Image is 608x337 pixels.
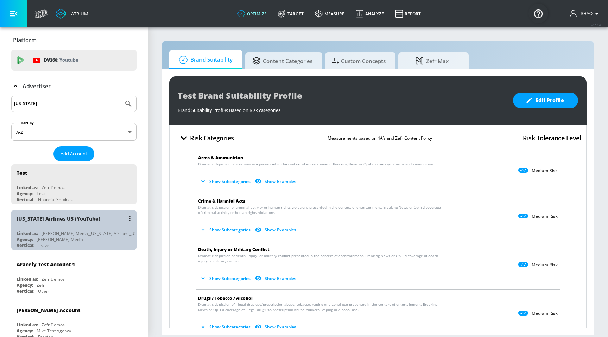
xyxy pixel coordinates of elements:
[523,133,581,143] h4: Risk Tolerance Level
[17,197,34,203] div: Vertical:
[38,197,73,203] div: Financial Services
[309,1,350,26] a: measure
[42,276,65,282] div: Zefr Demos
[570,9,601,18] button: Shaq
[11,123,137,141] div: A-Z
[42,230,179,236] div: [PERSON_NAME] Media_[US_STATE] Airlines _US_YouTube_GoogleAds
[17,230,38,236] div: Linked as:
[198,253,442,264] span: Dramatic depiction of death, injury, or military conflict presented in the context of entertainme...
[56,8,88,19] a: Atrium
[198,205,442,215] span: Dramatic depiction of criminal activity or human rights violations presented in the context of en...
[11,164,137,204] div: TestLinked as:Zefr DemosAgency:TestVertical:Financial Services
[198,247,270,253] span: Death, Injury or Military Conflict
[42,322,65,328] div: Zefr Demos
[37,282,45,288] div: Zefr
[17,215,100,222] div: [US_STATE] Airlines US (YouTube)
[68,11,88,17] div: Atrium
[350,1,389,26] a: Analyze
[11,256,137,296] div: Aracely Test Account 1Linked as:Zefr DemosAgency:ZefrVertical:Other
[578,11,593,16] span: login as: shaquille.huang@zefr.com
[175,130,237,146] button: Risk Categories
[253,224,299,236] button: Show Examples
[528,4,548,23] button: Open Resource Center
[17,276,38,282] div: Linked as:
[17,328,33,334] div: Agency:
[59,56,78,64] p: Youtube
[253,273,299,284] button: Show Examples
[198,321,253,333] button: Show Subcategories
[20,121,35,125] label: Sort By
[253,176,299,187] button: Show Examples
[11,50,137,71] div: DV360: Youtube
[38,242,50,248] div: Travel
[253,321,299,333] button: Show Examples
[198,176,253,187] button: Show Subcategories
[11,30,137,50] div: Platform
[532,168,558,173] p: Medium Risk
[272,1,309,26] a: Target
[17,307,80,313] div: [PERSON_NAME] Account
[44,56,78,64] p: DV360:
[591,23,601,27] span: v 4.24.0
[198,155,243,161] span: Arms & Ammunition
[11,210,137,250] div: [US_STATE] Airlines US (YouTube)Linked as:[PERSON_NAME] Media_[US_STATE] Airlines _US_YouTube_Goo...
[17,322,38,328] div: Linked as:
[532,214,558,219] p: Medium Risk
[53,146,94,161] button: Add Account
[252,52,312,69] span: Content Categories
[17,170,27,176] div: Test
[405,52,459,69] span: Zefr Max
[13,36,37,44] p: Platform
[198,273,253,284] button: Show Subcategories
[61,150,87,158] span: Add Account
[389,1,426,26] a: Report
[37,328,71,334] div: Mike Test Agency
[190,133,234,143] h4: Risk Categories
[198,198,245,204] span: Crime & Harmful Acts
[37,236,83,242] div: [PERSON_NAME] Media
[17,236,33,242] div: Agency:
[328,134,432,142] p: Measurements based on 4A’s and Zefr Content Policy
[532,311,558,316] p: Medium Risk
[37,191,45,197] div: Test
[198,161,434,167] span: Dramatic depiction of weapons use presented in the context of entertainment. Breaking News or Op–...
[23,82,51,90] p: Advertiser
[232,1,272,26] a: optimize
[17,261,75,268] div: Aracely Test Account 1
[527,96,564,105] span: Edit Profile
[17,185,38,191] div: Linked as:
[532,262,558,268] p: Medium Risk
[198,295,253,301] span: Drugs / Tobacco / Alcohol
[38,288,49,294] div: Other
[42,185,65,191] div: Zefr Demos
[17,282,33,288] div: Agency:
[332,52,386,69] span: Custom Concepts
[14,99,121,108] input: Search by name
[121,96,136,112] button: Submit Search
[17,191,33,197] div: Agency:
[178,103,506,113] div: Brand Suitability Profile: Based on Risk categories
[17,288,34,294] div: Vertical:
[176,51,233,68] span: Brand Suitability
[198,224,253,236] button: Show Subcategories
[17,242,34,248] div: Vertical:
[198,302,442,312] span: Dramatic depiction of illegal drug use/prescription abuse, tobacco, vaping or alcohol use present...
[513,93,578,108] button: Edit Profile
[11,76,137,96] div: Advertiser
